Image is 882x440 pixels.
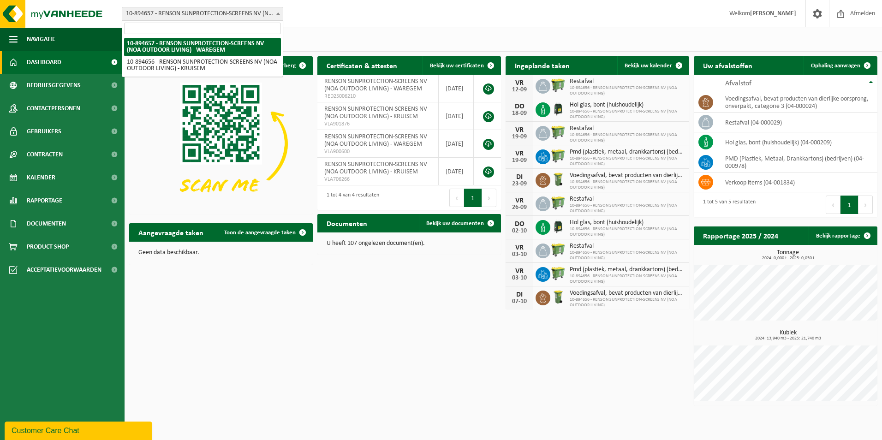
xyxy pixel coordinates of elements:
a: Toon de aangevraagde taken [217,223,312,242]
span: Voedingsafval, bevat producten van dierlijke oorsprong, onverpakt, categorie 3 [570,172,685,179]
div: VR [510,268,529,275]
p: Geen data beschikbaar. [138,250,304,256]
div: 19-09 [510,157,529,164]
span: Ophaling aanvragen [811,63,860,69]
h2: Uw afvalstoffen [694,56,762,74]
span: Kalender [27,166,55,189]
div: 12-09 [510,87,529,93]
div: VR [510,79,529,87]
li: 10-894656 - RENSON SUNPROTECTION-SCREENS NV (NOA OUTDOOR LIVING) - KRUISEM [124,56,281,75]
div: VR [510,244,529,251]
iframe: chat widget [5,420,154,440]
p: U heeft 107 ongelezen document(en). [327,240,492,247]
button: Next [482,189,496,207]
span: Contracten [27,143,63,166]
img: CR-HR-1C-1000-PES-01 [550,101,566,117]
a: Bekijk uw certificaten [423,56,500,75]
img: WB-0660-HPE-GN-50 [550,148,566,164]
span: Restafval [570,78,685,85]
h2: Rapportage 2025 / 2024 [694,226,787,244]
span: Bedrijfsgegevens [27,74,81,97]
div: VR [510,150,529,157]
td: [DATE] [439,75,474,102]
span: Restafval [570,196,685,203]
span: 10-894656 - RENSON SUNPROTECTION-SCREENS NV (NOA OUTDOOR LIVING) [570,132,685,143]
div: DO [510,220,529,228]
div: VR [510,197,529,204]
span: 10-894656 - RENSON SUNPROTECTION-SCREENS NV (NOA OUTDOOR LIVING) [570,226,685,238]
div: 03-10 [510,275,529,281]
span: Toon de aangevraagde taken [224,230,296,236]
img: WB-0140-HPE-GN-50 [550,172,566,187]
span: 10-894656 - RENSON SUNPROTECTION-SCREENS NV (NOA OUTDOOR LIVING) [570,274,685,285]
div: 26-09 [510,204,529,211]
span: 10-894657 - RENSON SUNPROTECTION-SCREENS NV (NOA OUTDOOR LIVING) - WAREGEM [122,7,283,21]
span: Product Shop [27,235,69,258]
img: Download de VHEPlus App [129,75,313,213]
div: 18-09 [510,110,529,117]
span: RENSON SUNPROTECTION-SCREENS NV (NOA OUTDOOR LIVING) - WAREGEM [324,78,427,92]
div: 1 tot 5 van 5 resultaten [698,195,756,215]
img: CR-HR-1C-1000-PES-01 [550,219,566,234]
img: WB-0660-HPE-GN-50 [550,125,566,140]
td: [DATE] [439,102,474,130]
span: Restafval [570,243,685,250]
div: DI [510,173,529,181]
div: 07-10 [510,298,529,305]
span: Documenten [27,212,66,235]
div: DI [510,291,529,298]
strong: [PERSON_NAME] [750,10,796,17]
button: Next [858,196,873,214]
span: VLA901876 [324,120,431,128]
span: Rapportage [27,189,62,212]
button: Previous [826,196,840,214]
h2: Certificaten & attesten [317,56,406,74]
span: Dashboard [27,51,61,74]
span: RENSON SUNPROTECTION-SCREENS NV (NOA OUTDOOR LIVING) - KRUISEM [324,161,427,175]
td: restafval (04-000029) [718,113,877,132]
div: 23-09 [510,181,529,187]
span: 10-894656 - RENSON SUNPROTECTION-SCREENS NV (NOA OUTDOOR LIVING) [570,156,685,167]
span: Bekijk uw certificaten [430,63,484,69]
a: Ophaling aanvragen [804,56,876,75]
button: 1 [464,189,482,207]
span: RENSON SUNPROTECTION-SCREENS NV (NOA OUTDOOR LIVING) - WAREGEM [324,133,427,148]
button: Previous [449,189,464,207]
span: Hol glas, bont (huishoudelijk) [570,101,685,109]
div: 19-09 [510,134,529,140]
h3: Kubiek [698,330,877,341]
span: 2024: 13,940 m3 - 2025: 21,740 m3 [698,336,877,341]
button: 1 [840,196,858,214]
span: Verberg [275,63,296,69]
span: RED25006210 [324,93,431,100]
span: Bekijk uw documenten [426,220,484,226]
span: Hol glas, bont (huishoudelijk) [570,219,685,226]
a: Bekijk uw documenten [419,214,500,232]
div: VR [510,126,529,134]
td: [DATE] [439,130,474,158]
li: 10-894657 - RENSON SUNPROTECTION-SCREENS NV (NOA OUTDOOR LIVING) - WAREGEM [124,38,281,56]
img: WB-0660-HPE-GN-50 [550,266,566,281]
span: RENSON SUNPROTECTION-SCREENS NV (NOA OUTDOOR LIVING) - KRUISEM [324,106,427,120]
td: hol glas, bont (huishoudelijk) (04-000209) [718,132,877,152]
span: VLA900600 [324,148,431,155]
span: Restafval [570,125,685,132]
img: WB-0660-HPE-GN-50 [550,77,566,93]
span: 10-894657 - RENSON SUNPROTECTION-SCREENS NV (NOA OUTDOOR LIVING) - WAREGEM [122,7,283,20]
span: 10-894656 - RENSON SUNPROTECTION-SCREENS NV (NOA OUTDOOR LIVING) [570,297,685,308]
span: 10-894656 - RENSON SUNPROTECTION-SCREENS NV (NOA OUTDOOR LIVING) [570,179,685,190]
span: 10-894656 - RENSON SUNPROTECTION-SCREENS NV (NOA OUTDOOR LIVING) [570,203,685,214]
img: WB-0140-HPE-GN-50 [550,289,566,305]
span: Acceptatievoorwaarden [27,258,101,281]
td: PMD (Plastiek, Metaal, Drankkartons) (bedrijven) (04-000978) [718,152,877,172]
a: Bekijk uw kalender [617,56,688,75]
a: Bekijk rapportage [809,226,876,245]
span: VLA706266 [324,176,431,183]
div: 1 tot 4 van 4 resultaten [322,188,379,208]
div: DO [510,103,529,110]
span: Pmd (plastiek, metaal, drankkartons) (bedrijven) [570,149,685,156]
img: WB-0660-HPE-GN-50 [550,195,566,211]
td: verkoop items (04-001834) [718,172,877,192]
h2: Documenten [317,214,376,232]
